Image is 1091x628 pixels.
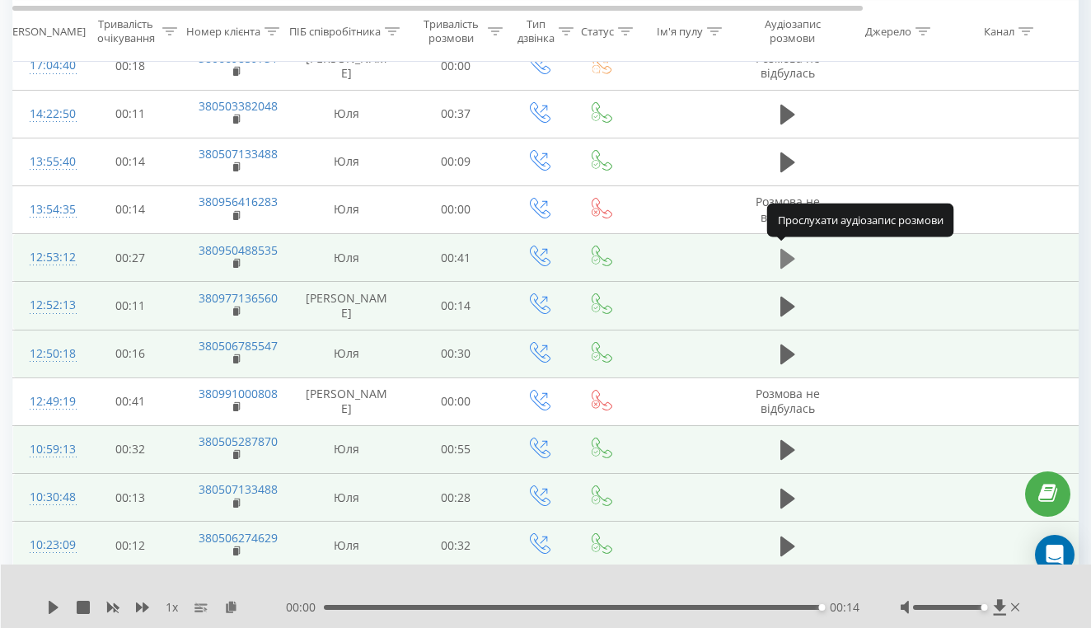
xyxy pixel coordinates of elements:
td: 00:09 [405,138,508,185]
a: 380506785547 [199,338,278,354]
div: 13:54:35 [30,194,63,226]
td: 00:00 [405,377,508,425]
td: 00:11 [79,282,182,330]
div: Аудіозапис розмови [752,17,832,45]
td: 00:14 [405,282,508,330]
td: 00:16 [79,330,182,377]
div: [PERSON_NAME] [2,24,86,38]
td: Юля [289,90,405,138]
td: 00:27 [79,234,182,282]
div: 12:49:19 [30,386,63,418]
div: Тривалість розмови [419,17,484,45]
a: 380507133488 [199,481,278,497]
div: 10:23:09 [30,529,63,561]
div: Accessibility label [981,604,988,611]
td: 00:37 [405,90,508,138]
td: 00:32 [405,522,508,569]
td: Юля [289,474,405,522]
a: 380991000808 [199,386,278,401]
div: 12:50:18 [30,338,63,370]
td: 00:14 [79,138,182,185]
td: Юля [289,234,405,282]
td: 00:11 [79,90,182,138]
td: 00:30 [405,330,508,377]
td: Юля [289,138,405,185]
a: 380505287870 [199,434,278,449]
div: 10:30:48 [30,481,63,513]
a: 380956416283 [199,194,278,209]
a: 380506274629 [199,530,278,546]
div: Номер клієнта [186,24,260,38]
td: 00:00 [405,42,508,90]
div: Прослухати аудіозапис розмови [767,204,954,237]
span: Розмова не відбулась [756,386,820,416]
td: 00:41 [405,234,508,282]
div: 10:59:13 [30,434,63,466]
div: ПІБ співробітника [289,24,381,38]
td: 00:18 [79,42,182,90]
td: 00:13 [79,474,182,522]
td: 00:41 [79,377,182,425]
td: 00:32 [79,425,182,473]
td: Юля [289,330,405,377]
div: 12:52:13 [30,289,63,321]
td: Юля [289,425,405,473]
td: 00:00 [405,185,508,233]
div: Accessibility label [818,604,825,611]
div: Тип дзвінка [517,17,555,45]
span: 00:00 [286,599,324,616]
div: Тривалість очікування [93,17,158,45]
span: Розмова не відбулась [756,194,820,224]
td: [PERSON_NAME] [289,42,405,90]
span: Розмова не відбулась [756,50,820,81]
div: Джерело [865,24,911,38]
span: 00:14 [830,599,859,616]
a: 380669859731 [199,50,278,66]
div: 12:53:12 [30,241,63,274]
div: 14:22:50 [30,98,63,130]
td: [PERSON_NAME] [289,282,405,330]
td: Юля [289,522,405,569]
div: Open Intercom Messenger [1035,535,1075,574]
div: Канал [984,24,1014,38]
div: 13:55:40 [30,146,63,178]
a: 380950488535 [199,242,278,258]
td: Юля [289,185,405,233]
a: 380503382048 [199,98,278,114]
span: 1 x [166,599,178,616]
td: 00:28 [405,474,508,522]
div: 17:04:40 [30,49,63,82]
td: 00:14 [79,185,182,233]
div: Ім'я пулу [657,24,703,38]
div: Статус [581,24,614,38]
td: 00:12 [79,522,182,569]
td: [PERSON_NAME] [289,377,405,425]
a: 380507133488 [199,146,278,162]
td: 00:55 [405,425,508,473]
a: 380977136560 [199,290,278,306]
